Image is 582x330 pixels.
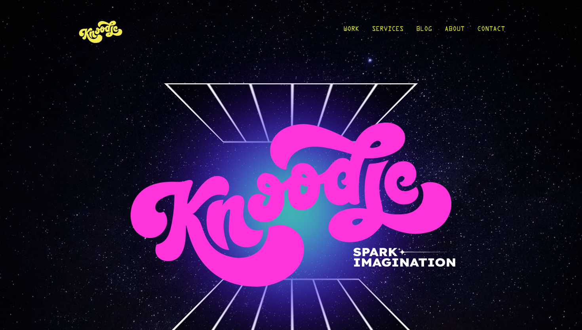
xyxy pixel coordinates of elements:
[445,13,464,50] a: About
[372,13,403,50] a: Services
[416,13,432,50] a: Blog
[343,13,359,50] a: Work
[477,13,505,50] a: Contact
[77,13,125,50] img: KnoLogo(yellow)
